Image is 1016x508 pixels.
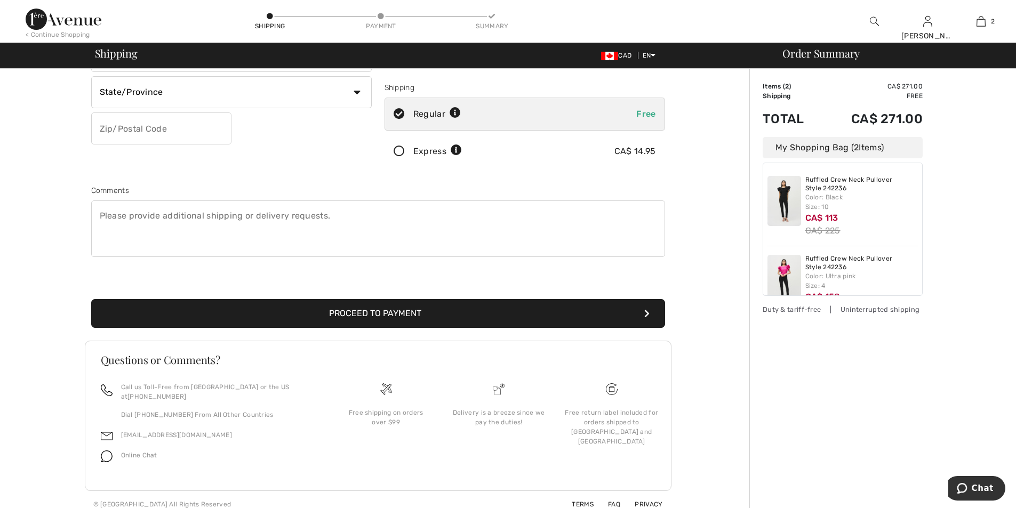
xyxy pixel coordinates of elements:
[870,15,879,28] img: search the website
[805,255,918,271] a: Ruffled Crew Neck Pullover Style 242236
[413,108,461,120] div: Regular
[948,476,1005,503] iframe: Opens a widget where you can chat to one of our agents
[91,299,665,328] button: Proceed to Payment
[606,383,618,395] img: Free shipping on orders over $99
[101,430,113,442] img: email
[121,410,317,420] p: Dial [PHONE_NUMBER] From All Other Countries
[95,48,138,59] span: Shipping
[805,225,841,236] s: CA$ 225
[763,304,923,315] div: Duty & tariff-free | Uninterrupted shipping
[601,52,636,59] span: CAD
[854,142,859,152] span: 2
[901,30,954,42] div: [PERSON_NAME]
[821,101,923,137] td: CA$ 271.00
[26,30,90,39] div: < Continue Shopping
[564,408,660,446] div: Free return label included for orders shipped to [GEOGRAPHIC_DATA] and [GEOGRAPHIC_DATA]
[121,451,157,459] span: Online Chat
[763,137,923,158] div: My Shopping Bag ( Items)
[451,408,547,427] div: Delivery is a breeze since we pay the duties!
[601,52,618,60] img: Canadian Dollar
[121,382,317,401] p: Call us Toll-Free from [GEOGRAPHIC_DATA] or the US at
[385,82,665,93] div: Shipping
[767,255,801,305] img: Ruffled Crew Neck Pullover Style 242236
[805,192,918,212] div: Color: Black Size: 10
[127,393,186,400] a: [PHONE_NUMBER]
[365,21,397,31] div: Payment
[805,176,918,192] a: Ruffled Crew Neck Pullover Style 242236
[622,501,662,508] a: Privacy
[643,52,656,59] span: EN
[493,383,505,395] img: Delivery is a breeze since we pay the duties!
[614,145,656,158] div: CA$ 14.95
[559,501,594,508] a: Terms
[763,82,821,91] td: Items ( )
[955,15,1007,28] a: 2
[91,185,665,196] div: Comments
[413,145,462,158] div: Express
[821,91,923,101] td: Free
[254,21,286,31] div: Shipping
[977,15,986,28] img: My Bag
[636,109,655,119] span: Free
[101,354,655,365] h3: Questions or Comments?
[821,82,923,91] td: CA$ 271.00
[338,408,434,427] div: Free shipping on orders over $99
[805,213,838,223] span: CA$ 113
[380,383,392,395] img: Free shipping on orders over $99
[476,21,508,31] div: Summary
[770,48,1010,59] div: Order Summary
[991,17,995,26] span: 2
[785,83,789,90] span: 2
[595,501,620,508] a: FAQ
[26,9,101,30] img: 1ère Avenue
[763,91,821,101] td: Shipping
[101,450,113,462] img: chat
[91,112,231,144] input: Zip/Postal Code
[923,16,932,26] a: Sign In
[101,384,113,396] img: call
[805,271,918,291] div: Color: Ultra pink Size: 4
[805,292,841,302] span: CA$ 158
[767,176,801,226] img: Ruffled Crew Neck Pullover Style 242236
[121,431,232,439] a: [EMAIL_ADDRESS][DOMAIN_NAME]
[763,101,821,137] td: Total
[923,15,932,28] img: My Info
